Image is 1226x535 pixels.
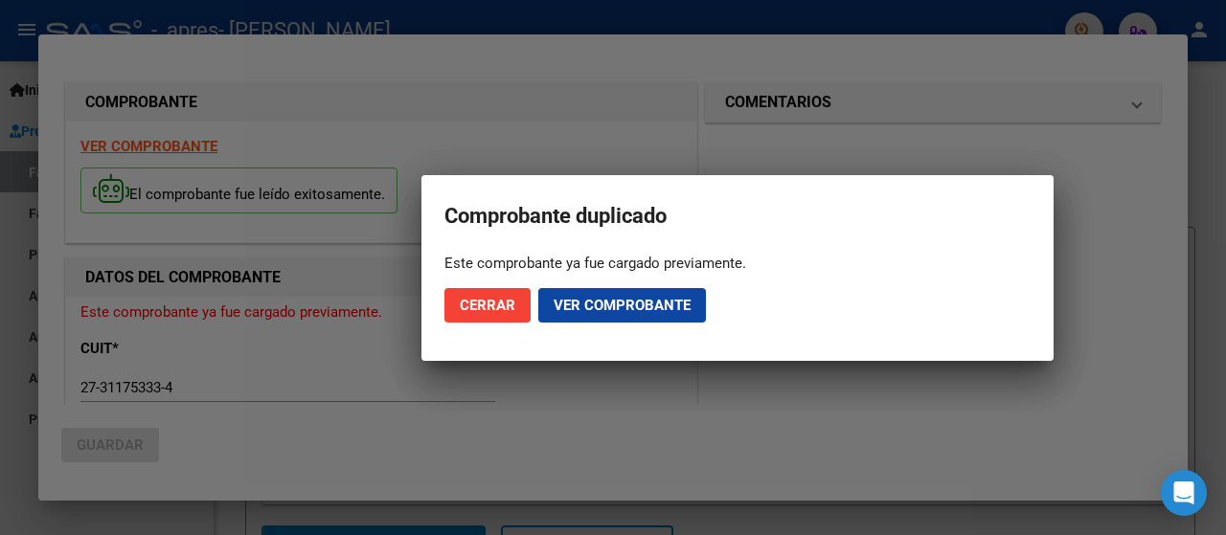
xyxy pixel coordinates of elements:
span: Ver comprobante [554,297,691,314]
div: Este comprobante ya fue cargado previamente. [444,254,1031,273]
button: Ver comprobante [538,288,706,323]
h2: Comprobante duplicado [444,198,1031,234]
div: Open Intercom Messenger [1161,470,1207,516]
button: Cerrar [444,288,531,323]
span: Cerrar [460,297,515,314]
